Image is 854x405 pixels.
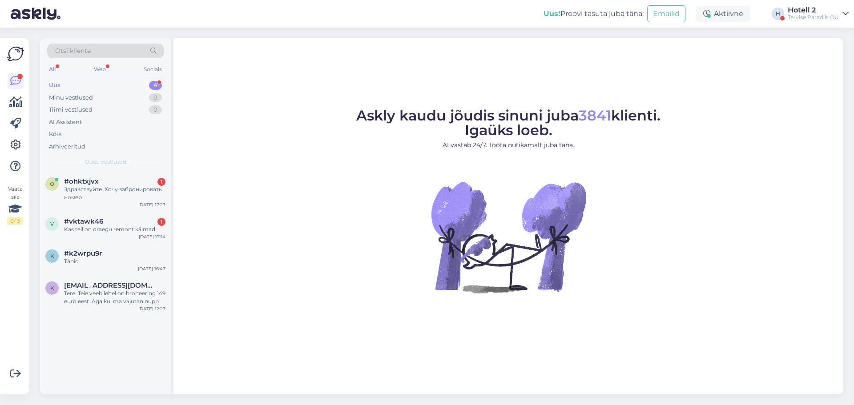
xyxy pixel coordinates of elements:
[50,221,54,227] span: v
[49,81,60,90] div: Uus
[47,64,57,75] div: All
[50,285,54,291] span: k
[138,201,165,208] div: [DATE] 17:23
[139,233,165,240] div: [DATE] 17:14
[157,178,165,186] div: 1
[64,217,103,225] span: #vktawk46
[64,281,157,289] span: kgest@inbox.ru
[49,105,93,114] div: Tiimi vestlused
[92,64,108,75] div: Web
[544,8,644,19] div: Proovi tasuta juba täna:
[64,289,165,305] div: Tere. Teie veebilehel on broneering 149 euro eest. Aga kui ma vajutan nuppu „[PERSON_NAME]”, näit...
[544,9,560,18] b: Uus!
[50,180,54,187] span: o
[64,225,165,233] div: Kas teil on oraegu remont käimad
[788,7,839,14] div: Hotell 2
[64,257,165,265] div: Tänid
[788,14,839,21] div: Tervise Paradiis OÜ
[356,140,661,150] p: AI vastab 24/7. Tööta nutikamalt juba täna.
[149,105,162,114] div: 0
[49,93,93,102] div: Minu vestlused
[647,5,685,22] button: Emailid
[428,157,588,317] img: No Chat active
[64,177,99,185] span: #ohktxjvx
[49,130,62,139] div: Kõik
[149,81,162,90] div: 4
[138,265,165,272] div: [DATE] 16:47
[7,217,23,225] div: 0 / 3
[696,6,750,22] div: Aktiivne
[64,185,165,201] div: Здравствуйте. Хочу забронировать номер
[55,46,91,56] span: Otsi kliente
[50,253,54,259] span: k
[149,93,162,102] div: 0
[579,107,611,124] span: 3841
[788,7,849,21] a: Hotell 2Tervise Paradiis OÜ
[85,158,126,166] span: Uued vestlused
[64,249,102,257] span: #k2wrpu9r
[142,64,164,75] div: Socials
[7,45,24,62] img: Askly Logo
[49,142,85,151] div: Arhiveeritud
[356,107,661,139] span: Askly kaudu jõudis sinuni juba klienti. Igaüks loeb.
[49,118,82,127] div: AI Assistent
[7,185,23,225] div: Vaata siia
[772,8,784,20] div: H
[138,305,165,312] div: [DATE] 12:27
[157,218,165,226] div: 1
